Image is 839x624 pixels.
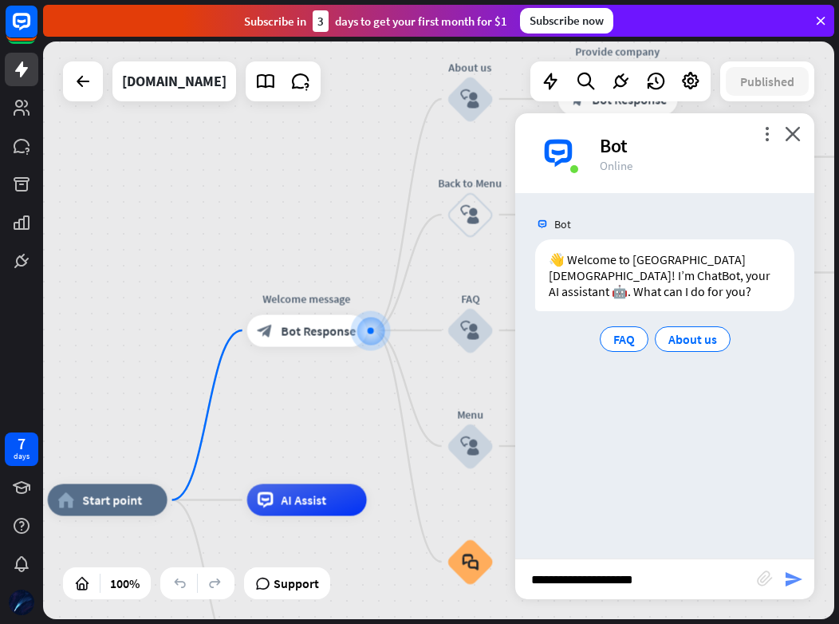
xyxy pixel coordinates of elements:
span: AI Assist [282,492,327,508]
div: Back to Menu [423,175,518,191]
div: Menu [423,406,518,422]
span: About us [668,331,717,347]
span: Support [274,571,319,596]
span: Start point [83,492,143,508]
i: block_bot_response [569,91,585,107]
div: About us [423,59,518,75]
div: 👋 Welcome to [GEOGRAPHIC_DATA][DEMOGRAPHIC_DATA]! I’m ChatBot, your AI assistant 🤖. What can I do... [535,239,794,311]
div: Provide company information [546,43,690,75]
i: home_2 [58,492,75,508]
i: block_user_input [461,321,480,340]
span: Bot Response [282,322,356,338]
button: Published [726,67,809,96]
i: more_vert [759,126,774,141]
div: 3 [313,10,329,32]
div: No [734,233,829,249]
div: 100% [105,571,144,596]
div: Yes [734,117,829,133]
i: block_user_input [461,89,480,109]
div: FAQ [423,290,518,306]
a: 7 days [5,432,38,466]
span: Bot [554,217,571,231]
div: Subscribe now [520,8,613,34]
span: FAQ [613,331,635,347]
i: block_user_input [461,205,480,224]
div: Welcome message [235,290,379,306]
i: send [784,570,803,589]
span: Bot Response [593,91,668,107]
button: Open LiveChat chat widget [13,6,61,54]
i: block_attachment [757,571,773,586]
div: days [14,451,30,462]
i: block_user_input [461,436,480,456]
div: hkbu.edu.hk [122,61,226,101]
div: Online [600,158,795,173]
i: block_faq [462,553,479,571]
div: Bot [600,133,795,158]
i: block_bot_response [258,322,274,338]
i: close [785,126,801,141]
div: 7 [18,436,26,451]
div: Subscribe in days to get your first month for $1 [244,10,507,32]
